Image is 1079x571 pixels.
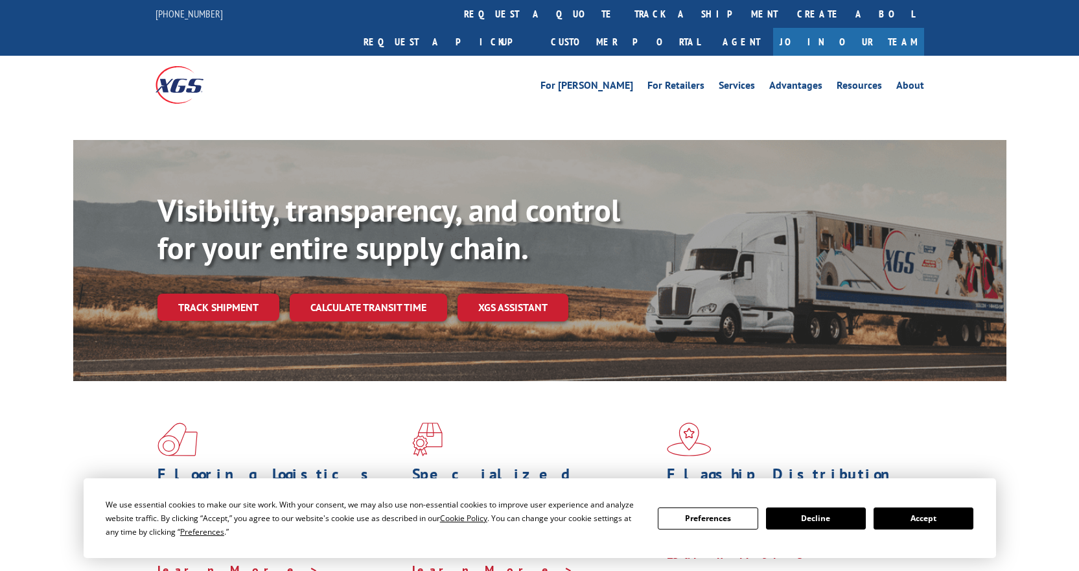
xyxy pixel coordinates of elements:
[896,80,924,95] a: About
[440,513,487,524] span: Cookie Policy
[667,547,828,562] a: Learn More >
[719,80,755,95] a: Services
[458,294,568,321] a: XGS ASSISTANT
[412,467,657,504] h1: Specialized Freight Experts
[157,294,279,321] a: Track shipment
[541,28,710,56] a: Customer Portal
[667,467,912,504] h1: Flagship Distribution Model
[667,423,712,456] img: xgs-icon-flagship-distribution-model-red
[658,507,758,530] button: Preferences
[710,28,773,56] a: Agent
[837,80,882,95] a: Resources
[290,294,447,321] a: Calculate transit time
[647,80,704,95] a: For Retailers
[766,507,866,530] button: Decline
[180,526,224,537] span: Preferences
[354,28,541,56] a: Request a pickup
[540,80,633,95] a: For [PERSON_NAME]
[84,478,996,558] div: Cookie Consent Prompt
[157,190,620,268] b: Visibility, transparency, and control for your entire supply chain.
[412,423,443,456] img: xgs-icon-focused-on-flooring-red
[769,80,822,95] a: Advantages
[874,507,973,530] button: Accept
[156,7,223,20] a: [PHONE_NUMBER]
[773,28,924,56] a: Join Our Team
[157,423,198,456] img: xgs-icon-total-supply-chain-intelligence-red
[106,498,642,539] div: We use essential cookies to make our site work. With your consent, we may also use non-essential ...
[157,467,402,504] h1: Flooring Logistics Solutions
